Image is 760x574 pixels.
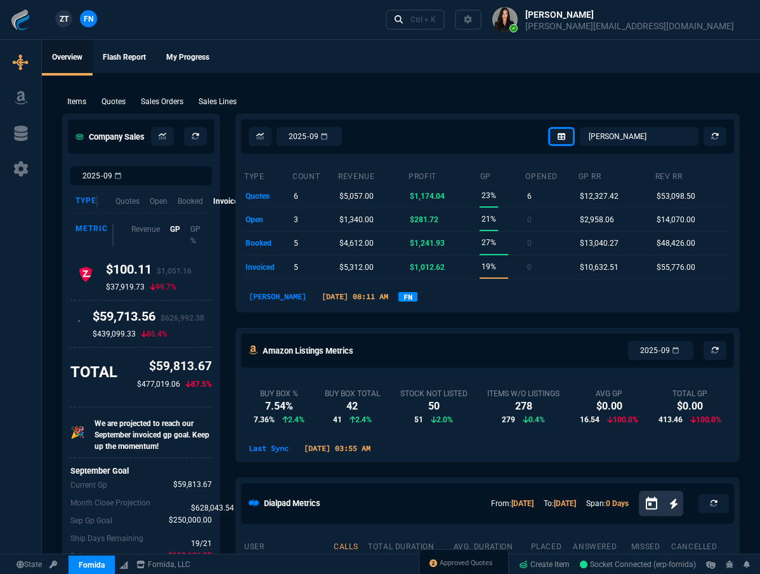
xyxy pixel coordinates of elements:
[244,537,333,554] th: user
[554,499,576,508] a: [DATE]
[398,292,417,302] a: FN
[244,255,292,279] td: invoiced
[137,378,180,390] p: $477,019.06
[75,224,114,246] div: Metric
[93,40,156,76] a: Flash Report
[294,234,298,252] p: 5
[511,499,534,508] a: [DATE]
[410,211,438,229] p: $281.72
[325,389,380,399] div: Buy Box Total
[408,166,479,184] th: Profit
[482,210,496,228] p: 21%
[527,211,532,229] p: 0
[657,234,695,252] p: $48,426.00
[292,166,337,184] th: count
[578,166,655,184] th: GP RR
[67,96,86,107] p: Items
[106,262,192,282] h4: $100.11
[157,267,192,276] span: $1,051.16
[580,258,619,276] p: $10,632.51
[350,414,372,425] p: 2.4%
[482,187,496,204] p: 23%
[95,418,212,452] p: We are projected to reach our September invoiced gp goal. Keep up the momentum!
[658,414,683,425] span: 413.46
[523,414,545,425] p: 0.4%
[487,399,560,414] div: 278
[244,184,292,208] td: quotes
[46,559,61,570] a: API TOKEN
[482,234,496,251] p: 27%
[131,224,160,235] p: Revenue
[199,96,237,107] p: Sales Lines
[414,414,423,425] span: 51
[580,211,614,229] p: $2,958.06
[658,389,721,399] div: Total GP
[580,187,619,205] p: $12,327.42
[157,514,213,526] p: spec.value
[480,166,525,184] th: GP
[580,414,599,425] span: 16.54
[690,414,721,425] p: 100.0%
[254,399,305,414] div: 7.54%
[400,399,468,414] div: 50
[115,196,140,207] p: Quotes
[150,282,176,292] p: 99.7%
[657,187,695,205] p: $53,098.50
[169,514,212,526] span: Company Gp Goal for Sep.
[339,234,374,252] p: $4,612.00
[161,314,204,323] span: $626,992.38
[263,344,353,356] h5: Amazon Listings Metrics
[339,258,374,276] p: $5,312.00
[482,258,496,276] p: 19%
[282,414,305,425] p: 2.4%
[133,559,194,570] a: msbcCompanyName
[530,537,573,554] th: placed
[586,498,629,509] p: Span:
[141,96,183,107] p: Sales Orders
[244,443,294,454] p: Last Sync
[70,466,212,476] h6: September Goal
[93,309,204,329] h4: $59,713.56
[70,497,150,509] p: Uses current month's data to project the month's close.
[580,559,696,570] a: s6js6TQjleBXy6syAAEL
[487,389,560,399] div: Items w/o Listings
[106,282,145,292] p: $37,919.73
[191,491,234,514] p: spec.value
[317,291,393,302] p: [DATE] 08:11 AM
[658,399,721,414] div: $0.00
[213,196,242,207] p: Invoiced
[644,495,669,513] button: Open calendar
[527,187,532,205] p: 6
[655,166,731,184] th: Rev RR
[580,560,696,569] span: Socket Connected (erp-fornida)
[453,537,530,554] th: avg. duration
[410,258,445,276] p: $1,012.62
[244,208,292,231] td: open
[244,291,311,302] p: [PERSON_NAME]
[13,559,46,570] a: Global State
[162,479,213,491] p: spec.value
[264,498,320,510] h5: Dialpad Metrics
[580,399,638,414] div: $0.00
[339,211,374,229] p: $1,340.00
[70,479,107,491] p: Gp for Sep.
[84,13,93,25] span: FN
[431,414,453,425] p: 2.0%
[141,329,167,339] p: 86.4%
[75,131,145,143] h5: Company Sales
[410,187,445,205] p: $1,174.04
[254,389,305,399] div: Buy Box %
[70,515,112,526] p: Company Gp Goal for Sep.
[299,443,376,454] p: [DATE] 03:55 AM
[325,399,380,414] div: 42
[333,414,342,425] span: 41
[367,537,453,554] th: total duration
[544,498,576,509] p: To:
[606,499,629,508] a: 0 Days
[410,234,445,252] p: $1,241.93
[527,258,532,276] p: 0
[42,40,93,76] a: Overview
[178,196,203,207] p: Booked
[491,498,534,509] p: From:
[514,555,575,574] a: Create Item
